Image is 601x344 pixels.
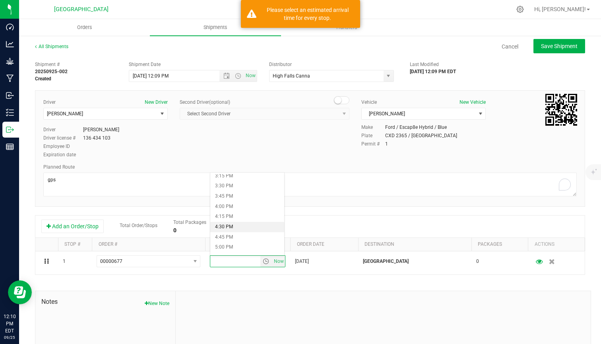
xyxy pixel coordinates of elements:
inline-svg: Outbound [6,126,14,134]
inline-svg: Inbound [6,91,14,99]
button: New Vehicle [459,99,486,106]
textarea: To enrich screen reader interactions, please activate Accessibility in Grammarly extension settings [43,173,577,196]
label: Driver [43,99,56,106]
div: 136 434 103 [83,134,111,142]
a: All Shipments [35,44,68,49]
div: Please select an estimated arrival time for every stop. [261,6,354,22]
li: 3:30 PM [210,181,284,191]
span: select [475,108,485,119]
label: Expiration date [43,151,83,158]
span: Orders [66,24,103,31]
strong: 0 [173,227,176,233]
span: select [272,256,285,267]
span: Set Current date [244,70,258,82]
label: Shipment Date [129,61,161,68]
span: Total Order/Stops [120,223,157,228]
label: Distributor [269,61,292,68]
a: Cancel [502,43,518,51]
span: Total Packages [173,220,206,225]
button: New Note [145,300,169,307]
th: Actions [528,238,585,251]
div: CXD 2365 / [GEOGRAPHIC_DATA] [385,132,457,139]
li: 4:30 PM [210,222,284,232]
button: New Driver [145,99,168,106]
inline-svg: Grow [6,57,14,65]
a: Packages [478,241,502,247]
p: 12:10 PM EDT [4,313,16,334]
inline-svg: Analytics [6,40,14,48]
li: 3:15 PM [210,171,284,181]
inline-svg: Reports [6,143,14,151]
span: [PERSON_NAME] [47,111,83,117]
div: Ford / Escap8e Hybrid / Blue [385,124,447,131]
span: Shipments [193,24,238,31]
li: 5:00 PM [210,242,284,253]
span: Save Shipment [541,43,578,49]
span: select [190,256,200,267]
inline-svg: Dashboard [6,23,14,31]
strong: [DATE] 12:09 PM EDT [410,69,456,74]
span: select [260,256,272,267]
span: Open the time view [231,73,245,79]
a: Order # [99,241,117,247]
span: (optional) [209,99,230,105]
button: Save Shipment [533,39,585,53]
label: Last Modified [410,61,439,68]
p: [GEOGRAPHIC_DATA] [363,258,467,265]
li: 3:45 PM [210,191,284,202]
a: Shipments [150,19,281,36]
span: select [157,108,167,119]
span: [GEOGRAPHIC_DATA] [54,6,109,13]
input: Select [269,70,380,82]
img: Scan me! [545,94,577,126]
div: 1 [385,140,388,148]
span: Set Current date [272,256,286,267]
span: 1 [63,258,66,265]
div: [PERSON_NAME] [83,126,119,133]
li: 4:45 PM [210,232,284,243]
a: Order date [297,241,324,247]
span: select [384,70,394,82]
a: Orders [19,19,150,36]
label: Driver license # [43,134,83,142]
span: Planned Route [43,164,75,170]
li: 4:15 PM [210,212,284,222]
label: Driver [43,126,83,133]
span: 0 [476,258,479,265]
inline-svg: Inventory [6,109,14,117]
span: Hi, [PERSON_NAME]! [534,6,586,12]
a: Stop # [64,241,80,247]
button: Add an Order/Stop [41,220,104,233]
div: Manage settings [515,6,525,13]
span: Shipment # [35,61,117,68]
a: Destination [364,241,394,247]
li: 5:15 PM [210,253,284,263]
span: [DATE] [295,258,309,265]
label: Make [361,124,385,131]
strong: 20250925-002 [35,69,68,74]
label: Vehicle [361,99,377,106]
inline-svg: Manufacturing [6,74,14,82]
label: Second Driver [180,99,230,106]
qrcode: 20250925-002 [545,94,577,126]
p: 09/25 [4,334,16,340]
span: Notes [41,297,169,307]
span: 00000677 [100,258,122,264]
strong: Created [35,76,51,82]
label: Plate [361,132,385,139]
span: Open the date view [220,73,233,79]
label: Employee ID [43,143,83,150]
iframe: Resource center [8,280,32,304]
label: Permit # [361,140,385,148]
span: [PERSON_NAME] [362,108,475,119]
li: 4:00 PM [210,202,284,212]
